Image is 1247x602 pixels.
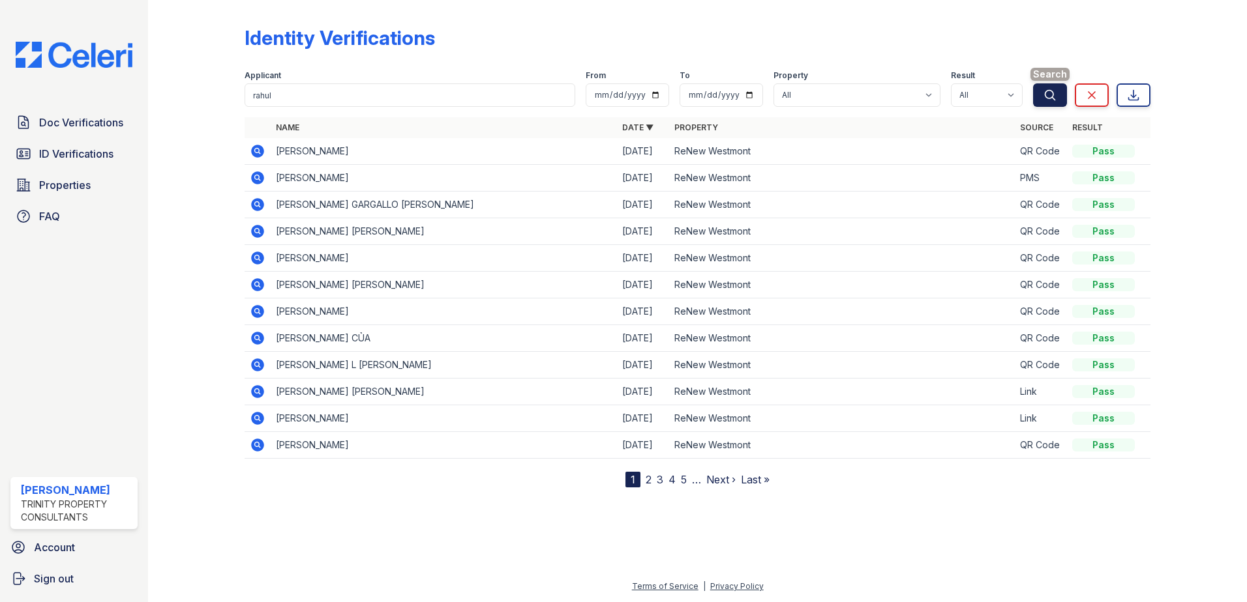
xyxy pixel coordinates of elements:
a: Date ▼ [622,122,654,132]
td: ReNew Westmont [669,325,1015,352]
a: Sign out [5,566,143,592]
td: QR Code [1015,245,1067,272]
div: Pass [1072,305,1135,318]
td: ReNew Westmont [669,352,1015,379]
a: Account [5,534,143,560]
td: ReNew Westmont [669,298,1015,325]
td: [DATE] [617,192,669,218]
td: Link [1015,405,1067,432]
span: Account [34,539,75,555]
td: [DATE] [617,352,669,379]
a: 3 [657,473,663,486]
div: Pass [1072,332,1135,345]
span: ID Verifications [39,146,113,162]
td: [DATE] [617,245,669,272]
button: Search [1033,83,1067,107]
td: [PERSON_NAME] [PERSON_NAME] [271,272,617,298]
td: [DATE] [617,405,669,432]
img: CE_Logo_Blue-a8612792a0a2168367f1c8372b55b34899dd931a85d93a1a3d3e32e68fde9ad4.png [5,42,143,68]
td: [DATE] [617,379,669,405]
td: [PERSON_NAME] [271,405,617,432]
div: Pass [1072,438,1135,451]
a: 5 [681,473,687,486]
div: [PERSON_NAME] [21,482,132,498]
label: Result [951,70,975,81]
td: [DATE] [617,218,669,245]
td: ReNew Westmont [669,192,1015,218]
td: [PERSON_NAME] [271,165,617,192]
div: Pass [1072,278,1135,291]
td: [PERSON_NAME] L [PERSON_NAME] [271,352,617,379]
td: ReNew Westmont [669,432,1015,459]
span: FAQ [39,208,60,224]
td: [PERSON_NAME] GARGALLO [PERSON_NAME] [271,192,617,218]
a: Properties [10,172,138,198]
td: ReNew Westmont [669,138,1015,165]
a: ID Verifications [10,141,138,167]
a: Last » [741,473,770,486]
a: Name [276,122,299,132]
label: Property [774,70,808,81]
label: Applicant [245,70,281,81]
div: Pass [1072,171,1135,184]
td: QR Code [1015,192,1067,218]
a: Terms of Service [632,581,699,591]
td: [DATE] [617,138,669,165]
a: 4 [669,473,676,486]
td: QR Code [1015,352,1067,379]
td: [DATE] [617,272,669,298]
a: FAQ [10,203,138,229]
a: Next › [706,473,736,486]
div: Trinity Property Consultants [21,498,132,524]
div: Pass [1072,251,1135,265]
td: ReNew Westmont [669,218,1015,245]
td: ReNew Westmont [669,245,1015,272]
td: [PERSON_NAME] [PERSON_NAME] [271,218,617,245]
a: Property [674,122,718,132]
div: 1 [625,472,640,487]
td: ReNew Westmont [669,272,1015,298]
div: Identity Verifications [245,26,435,50]
span: … [692,472,701,487]
td: QR Code [1015,432,1067,459]
a: 2 [646,473,652,486]
span: Properties [39,177,91,193]
td: ReNew Westmont [669,379,1015,405]
span: Sign out [34,571,74,586]
td: ReNew Westmont [669,405,1015,432]
td: [PERSON_NAME] [PERSON_NAME] [271,379,617,405]
td: QR Code [1015,298,1067,325]
div: | [703,581,706,591]
div: Pass [1072,198,1135,211]
td: QR Code [1015,325,1067,352]
div: Pass [1072,358,1135,371]
a: Privacy Policy [710,581,764,591]
a: Result [1072,122,1103,132]
label: From [586,70,606,81]
td: [DATE] [617,432,669,459]
td: [PERSON_NAME] [271,138,617,165]
td: [PERSON_NAME] [271,432,617,459]
div: Pass [1072,412,1135,425]
td: [DATE] [617,165,669,192]
td: QR Code [1015,138,1067,165]
td: [DATE] [617,298,669,325]
a: Doc Verifications [10,109,138,136]
div: Pass [1072,225,1135,238]
span: Search [1030,68,1070,81]
a: Source [1020,122,1053,132]
label: To [680,70,690,81]
td: [PERSON_NAME] [271,298,617,325]
td: ReNew Westmont [669,165,1015,192]
td: [PERSON_NAME] [271,245,617,272]
div: Pass [1072,385,1135,398]
td: QR Code [1015,218,1067,245]
span: Doc Verifications [39,115,123,130]
td: Link [1015,379,1067,405]
td: [PERSON_NAME] CỦA [271,325,617,352]
td: [DATE] [617,325,669,352]
td: PMS [1015,165,1067,192]
input: Search by name or phone number [245,83,575,107]
td: QR Code [1015,272,1067,298]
